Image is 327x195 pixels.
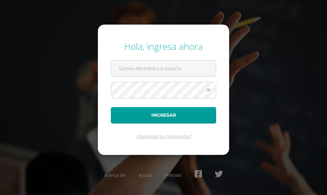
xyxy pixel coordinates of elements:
[111,60,216,76] input: Correo electrónico o usuario
[138,172,152,178] a: Ayuda
[111,107,216,124] button: Ingresar
[136,133,192,139] a: ¿Olvidaste tu contraseña?
[111,40,216,52] div: Hola, ingresa ahora
[104,172,125,178] a: Acerca de
[165,172,182,178] a: Presskit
